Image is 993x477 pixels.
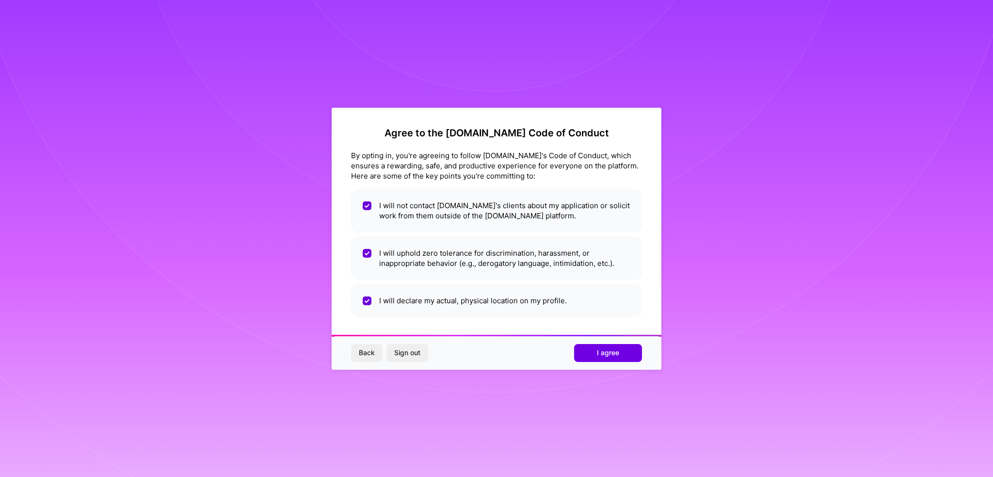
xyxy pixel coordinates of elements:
h2: Agree to the [DOMAIN_NAME] Code of Conduct [351,127,642,139]
button: Sign out [386,344,428,362]
li: I will not contact [DOMAIN_NAME]'s clients about my application or solicit work from them outside... [351,189,642,232]
span: I agree [597,348,619,358]
button: Back [351,344,383,362]
div: By opting in, you're agreeing to follow [DOMAIN_NAME]'s Code of Conduct, which ensures a rewardin... [351,150,642,181]
span: Back [359,348,375,358]
li: I will uphold zero tolerance for discrimination, harassment, or inappropriate behavior (e.g., der... [351,236,642,280]
button: I agree [574,344,642,362]
li: I will declare my actual, physical location on my profile. [351,284,642,317]
span: Sign out [394,348,420,358]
